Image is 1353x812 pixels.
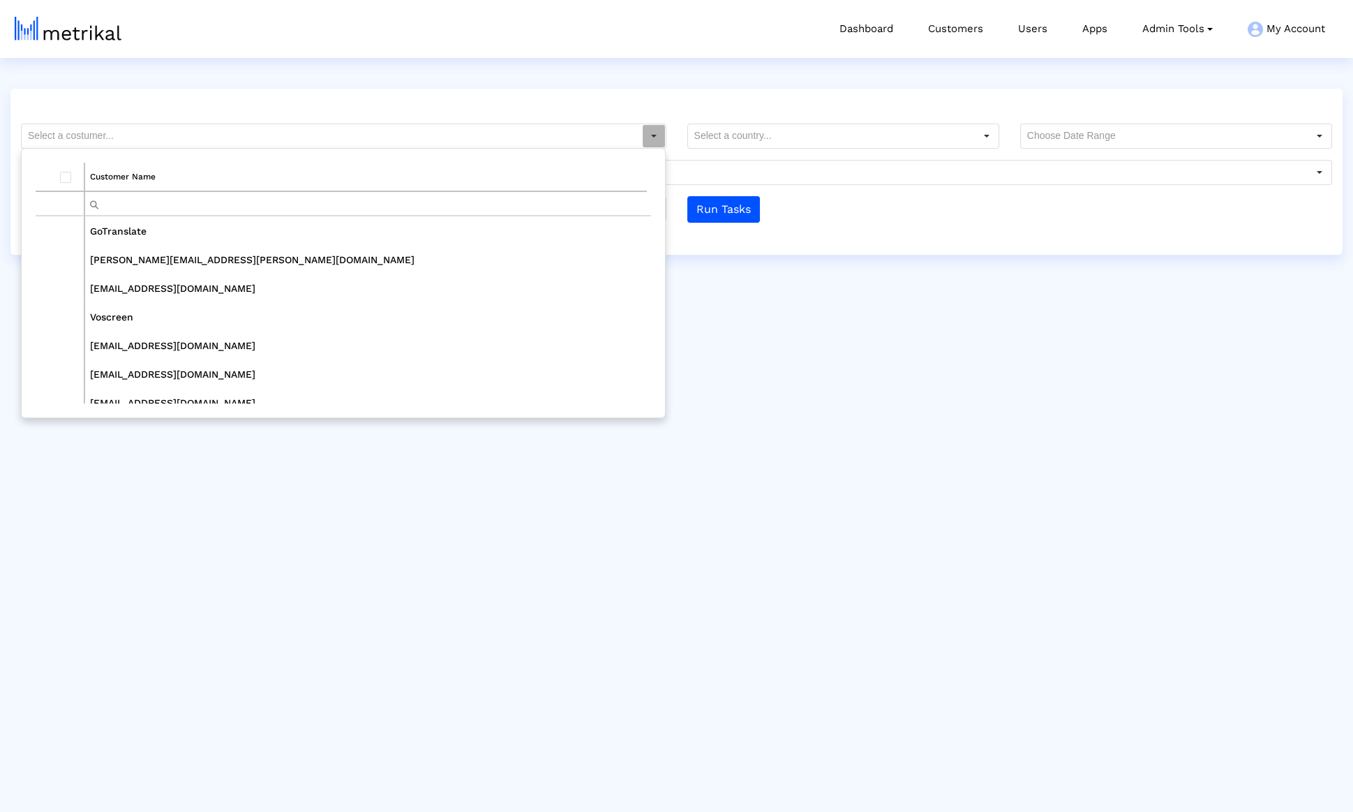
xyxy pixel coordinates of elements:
td: [EMAIL_ADDRESS][DOMAIN_NAME] [84,274,651,303]
div: Select [1308,124,1331,148]
td: [EMAIL_ADDRESS][DOMAIN_NAME] [84,332,651,360]
td: Voscreen [84,303,651,332]
img: my-account-menu-icon.png [1248,22,1263,37]
div: Select all [60,172,71,184]
div: Select [642,124,666,148]
div: Customer Name [90,168,156,186]
td: Column Customer Name [84,163,647,191]
div: Select [975,124,999,148]
div: Select [1308,161,1331,184]
button: Run Tasks [687,196,760,223]
img: metrical-logo-light.png [15,17,121,40]
div: Data grid [36,163,651,404]
td: [EMAIL_ADDRESS][DOMAIN_NAME] [84,360,651,389]
input: Filter cell [85,192,647,215]
td: [PERSON_NAME][EMAIL_ADDRESS][PERSON_NAME][DOMAIN_NAME] [84,246,651,274]
td: GoTranslate [84,217,651,246]
td: [EMAIL_ADDRESS][DOMAIN_NAME] [84,389,651,418]
td: Filter cell [84,191,647,216]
